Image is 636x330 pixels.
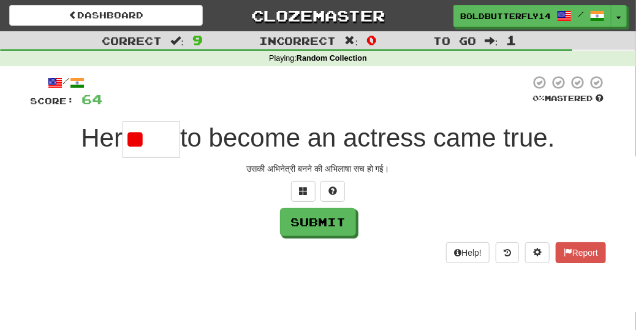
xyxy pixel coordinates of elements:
span: 9 [192,33,203,47]
span: BoldButterfly1454 [460,10,551,21]
a: BoldButterfly1454 / [453,5,611,27]
button: Help! [446,242,490,263]
button: Single letter hint - you only get 1 per sentence and score half the points! alt+h [320,181,345,202]
div: Mastered [530,93,606,104]
span: 0 [366,33,377,47]
span: / [578,10,584,18]
a: Dashboard [9,5,203,26]
button: Submit [280,208,356,236]
span: 64 [81,91,102,107]
span: 1 [507,33,517,47]
span: Correct [102,34,162,47]
span: To go [433,34,476,47]
a: Clozemaster [221,5,415,26]
div: / [30,75,102,90]
span: to become an actress came true. [180,123,555,152]
span: Incorrect [259,34,336,47]
span: 0 % [532,93,545,103]
button: Report [556,242,606,263]
span: : [170,36,184,46]
span: : [485,36,498,46]
button: Round history (alt+y) [496,242,519,263]
div: उसकी अभिनेत्री बनने की अभिलाषा सच हो गई। [30,163,606,175]
strong: Random Collection [297,54,367,63]
span: Score: [30,96,74,106]
span: Her [81,123,123,152]
span: : [345,36,358,46]
button: Switch sentence to multiple choice alt+p [291,181,316,202]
